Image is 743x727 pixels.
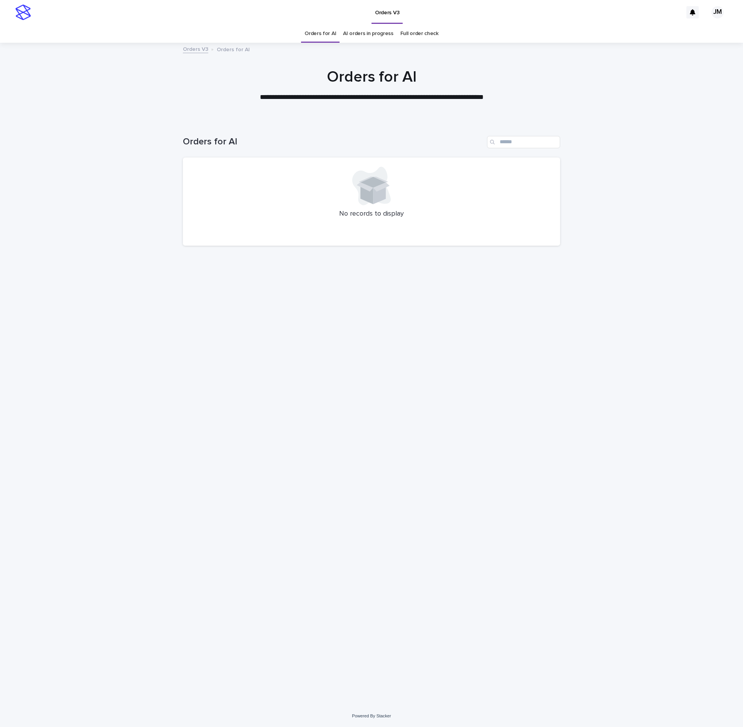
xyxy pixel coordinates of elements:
[192,210,551,218] p: No records to display
[305,25,336,43] a: Orders for AI
[15,5,31,20] img: stacker-logo-s-only.png
[400,25,438,43] a: Full order check
[183,68,560,86] h1: Orders for AI
[711,6,724,18] div: JM
[343,25,393,43] a: AI orders in progress
[217,45,250,53] p: Orders for AI
[183,136,484,147] h1: Orders for AI
[487,136,560,148] input: Search
[352,714,391,718] a: Powered By Stacker
[183,44,208,53] a: Orders V3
